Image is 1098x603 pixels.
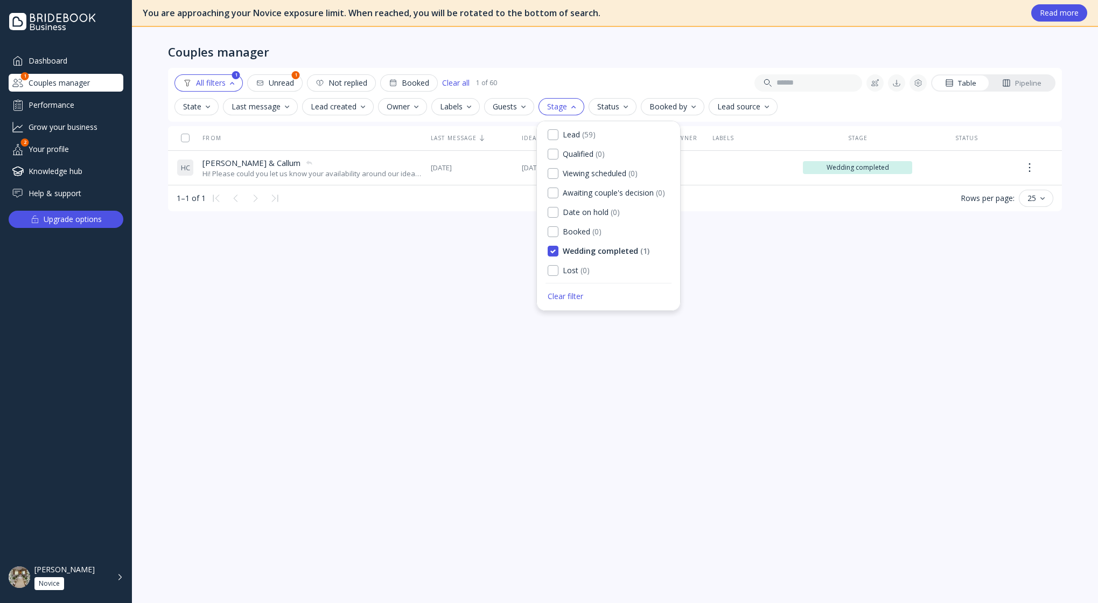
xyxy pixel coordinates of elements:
[649,102,696,111] div: Booked by
[387,102,418,111] div: Owner
[442,74,470,92] button: Clear all
[174,98,219,115] button: State
[547,102,576,111] div: Stage
[581,266,590,275] div: ( 0 )
[202,169,422,179] div: Hi! Please could you let us know your availability around our ideal date and send us your brochur...
[34,565,95,574] div: [PERSON_NAME]
[9,162,123,180] a: Knowledge hub
[961,193,1015,204] div: Rows per page:
[21,72,29,80] div: 1
[9,566,30,588] img: dpr=1,fit=cover,g=face,w=48,h=48
[9,184,123,202] a: Help & support
[1040,9,1079,17] div: Read more
[945,78,976,88] div: Table
[563,130,580,140] div: Lead
[174,74,243,92] button: All filters
[563,188,654,198] div: Awaiting couple's decision
[9,96,123,114] a: Performance
[177,193,206,204] div: 1–1 of 1
[641,98,704,115] button: Booked by
[589,98,637,115] button: Status
[538,98,584,115] button: Stage
[563,169,626,178] div: Viewing scheduled
[9,211,123,228] button: Upgrade options
[442,79,470,87] div: Clear all
[563,246,638,256] div: Wedding completed
[563,227,590,237] div: Booked
[9,74,123,92] a: Couples manager1
[183,102,210,111] div: State
[9,118,123,136] a: Grow your business
[548,291,583,302] a: Clear filter
[628,169,638,178] div: ( 0 )
[582,130,596,140] div: ( 59 )
[522,163,659,173] span: [DATE]
[709,98,778,115] button: Lead source
[431,163,513,173] span: [DATE]
[1019,190,1053,207] button: 25
[522,134,659,142] div: Ideal date
[921,134,1012,142] div: Status
[223,98,298,115] button: Last message
[592,227,602,237] div: ( 0 )
[177,159,194,176] div: H C
[803,134,912,142] div: Stage
[476,78,497,87] div: 1 of 60
[563,266,578,275] div: Lost
[656,188,665,198] div: ( 0 )
[596,149,605,159] div: ( 0 )
[44,212,102,227] div: Upgrade options
[712,134,795,142] div: Labels
[302,98,374,115] button: Lead created
[9,140,123,158] a: Your profile2
[143,7,1020,19] div: You are approaching your Novice exposure limit. When reached, you will be rotated to the bottom o...
[9,140,123,158] div: Your profile
[389,79,429,87] div: Booked
[1031,4,1087,22] button: Read more
[183,79,234,87] div: All filters
[307,74,376,92] button: Not replied
[177,134,221,142] div: From
[292,71,300,79] div: 1
[717,102,769,111] div: Lead source
[311,102,365,111] div: Lead created
[431,134,513,142] div: Last message
[232,102,289,111] div: Last message
[667,134,703,142] div: Owner
[21,138,29,147] div: 2
[256,79,294,87] div: Unread
[807,163,908,172] span: Wedding completed
[493,102,526,111] div: Guests
[1027,194,1045,203] div: 25
[563,207,609,217] div: Date on hold
[9,52,123,70] a: Dashboard
[611,207,620,217] div: ( 0 )
[9,74,123,92] div: Couples manager
[484,98,534,115] button: Guests
[202,157,300,169] span: [PERSON_NAME] & Callum
[39,579,60,588] div: Novice
[247,74,303,92] button: Unread
[563,149,593,159] div: Qualified
[431,98,480,115] button: Labels
[380,74,438,92] button: Booked
[316,79,367,87] div: Not replied
[232,71,240,79] div: 1
[440,102,471,111] div: Labels
[1002,78,1041,88] div: Pipeline
[378,98,427,115] button: Owner
[640,246,649,256] div: ( 1 )
[597,102,628,111] div: Status
[168,44,269,59] div: Couples manager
